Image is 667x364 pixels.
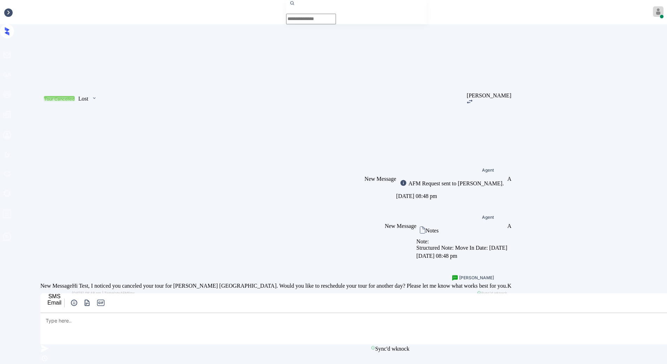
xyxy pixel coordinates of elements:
span: New Message [364,176,396,182]
span: profile [2,209,12,221]
div: Agent [482,215,494,219]
div: Lost [78,96,88,102]
img: icon-zuma [83,299,92,307]
div: Email [47,300,61,306]
img: icon-zuma [400,179,407,186]
img: icon-zuma [70,299,78,307]
div: [PERSON_NAME] [467,92,511,99]
div: [DATE] 08:48 pm [416,251,507,261]
img: avatar [653,6,663,17]
div: Tour Cancelled [44,96,74,102]
div: Hi Test, I noticed you canceled your tour for [PERSON_NAME] [GEOGRAPHIC_DATA]. Would you like to ... [72,283,507,289]
div: SMS [47,293,61,300]
div: Sync'd w knock [477,291,507,295]
img: icon-zuma [40,354,49,363]
div: Structured Note: Move In Date: [DATE] [416,245,507,251]
img: icon-zuma [467,100,473,104]
div: A [507,176,511,182]
div: Agent [482,168,494,172]
div: [DATE] 08:48 pm | TemplateAFMSms [72,289,135,297]
span: New Message [40,283,72,289]
div: [PERSON_NAME] [459,276,494,280]
div: Notes [425,228,438,234]
div: AFM Request sent to [PERSON_NAME]. [407,180,504,187]
img: icon-zuma [92,95,97,101]
span: New Message [385,223,416,229]
div: A [507,223,511,229]
img: icon-zuma [40,344,49,353]
img: icon-zuma [420,226,425,234]
div: Inbox / Test Testofferson [4,9,59,15]
div: K [507,283,511,289]
div: Note: [416,238,507,245]
div: [DATE] 08:48 pm [396,191,508,201]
